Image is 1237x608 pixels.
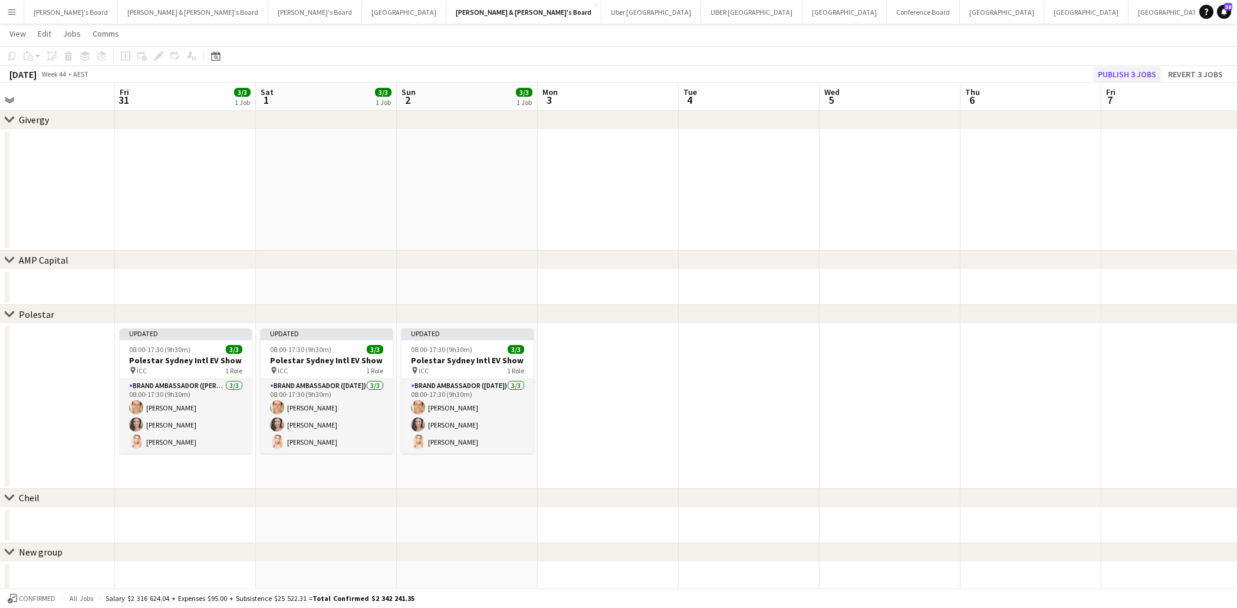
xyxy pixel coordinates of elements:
[225,366,242,375] span: 1 Role
[120,87,129,97] span: Fri
[516,88,532,97] span: 3/3
[362,1,446,24] button: [GEOGRAPHIC_DATA]
[508,345,524,354] span: 3/3
[137,366,147,375] span: ICC
[261,328,393,453] app-job-card: Updated08:00-17:30 (9h30m)3/3Polestar Sydney Intl EV Show ICC1 RoleBrand Ambassador ([DATE])3/308...
[402,87,416,97] span: Sun
[93,28,119,39] span: Comms
[1106,87,1116,97] span: Fri
[226,345,242,354] span: 3/3
[278,366,288,375] span: ICC
[965,87,980,97] span: Thu
[106,594,414,603] div: Salary $2 316 624.04 + Expenses $95.00 + Subsistence $25 522.31 =
[375,88,392,97] span: 3/3
[129,345,190,354] span: 08:00-17:30 (9h30m)
[683,87,697,97] span: Tue
[1093,67,1161,82] button: Publish 3 jobs
[1224,3,1232,11] span: 38
[67,594,96,603] span: All jobs
[268,1,362,24] button: [PERSON_NAME]'s Board
[120,328,252,453] app-job-card: Updated08:00-17:30 (9h30m)3/3Polestar Sydney Intl EV Show ICC1 RoleBrand Ambassador ([PERSON_NAME...
[1104,93,1116,107] span: 7
[402,328,534,338] div: Updated
[516,98,532,107] div: 1 Job
[802,1,887,24] button: [GEOGRAPHIC_DATA]
[120,328,252,338] div: Updated
[824,87,840,97] span: Wed
[1217,5,1231,19] a: 38
[38,28,51,39] span: Edit
[261,87,274,97] span: Sat
[366,366,383,375] span: 1 Role
[120,379,252,453] app-card-role: Brand Ambassador ([PERSON_NAME])3/308:00-17:30 (9h30m)[PERSON_NAME][PERSON_NAME][PERSON_NAME]
[823,93,840,107] span: 5
[411,345,472,354] span: 08:00-17:30 (9h30m)
[682,93,697,107] span: 4
[120,355,252,366] h3: Polestar Sydney Intl EV Show
[601,1,701,24] button: Uber [GEOGRAPHIC_DATA]
[19,546,62,558] div: New group
[19,308,54,320] div: Polestar
[541,93,558,107] span: 3
[5,26,31,41] a: View
[261,379,393,453] app-card-role: Brand Ambassador ([DATE])3/308:00-17:30 (9h30m)[PERSON_NAME][PERSON_NAME][PERSON_NAME]
[446,1,601,24] button: [PERSON_NAME] & [PERSON_NAME]'s Board
[9,28,26,39] span: View
[19,594,55,603] span: Confirmed
[367,345,383,354] span: 3/3
[270,345,331,354] span: 08:00-17:30 (9h30m)
[118,93,129,107] span: 31
[259,93,274,107] span: 1
[58,26,85,41] a: Jobs
[402,379,534,453] app-card-role: Brand Ambassador ([DATE])3/308:00-17:30 (9h30m)[PERSON_NAME][PERSON_NAME][PERSON_NAME]
[960,1,1044,24] button: [GEOGRAPHIC_DATA]
[19,114,49,126] div: Givergy
[235,98,250,107] div: 1 Job
[19,492,40,504] div: Cheil
[887,1,960,24] button: Conference Board
[507,366,524,375] span: 1 Role
[963,93,980,107] span: 6
[261,355,393,366] h3: Polestar Sydney Intl EV Show
[400,93,416,107] span: 2
[312,594,414,603] span: Total Confirmed $2 342 241.35
[234,88,251,97] span: 3/3
[6,592,57,605] button: Confirmed
[701,1,802,24] button: UBER [GEOGRAPHIC_DATA]
[33,26,56,41] a: Edit
[118,1,268,24] button: [PERSON_NAME] & [PERSON_NAME]'s Board
[9,68,37,80] div: [DATE]
[402,355,534,366] h3: Polestar Sydney Intl EV Show
[261,328,393,338] div: Updated
[88,26,124,41] a: Comms
[542,87,558,97] span: Mon
[39,70,68,78] span: Week 44
[24,1,118,24] button: [PERSON_NAME]'s Board
[419,366,429,375] span: ICC
[73,70,88,78] div: AEST
[376,98,391,107] div: 1 Job
[1044,1,1129,24] button: [GEOGRAPHIC_DATA]
[402,328,534,453] app-job-card: Updated08:00-17:30 (9h30m)3/3Polestar Sydney Intl EV Show ICC1 RoleBrand Ambassador ([DATE])3/308...
[63,28,81,39] span: Jobs
[19,254,68,266] div: AMP Capital
[1163,67,1228,82] button: Revert 3 jobs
